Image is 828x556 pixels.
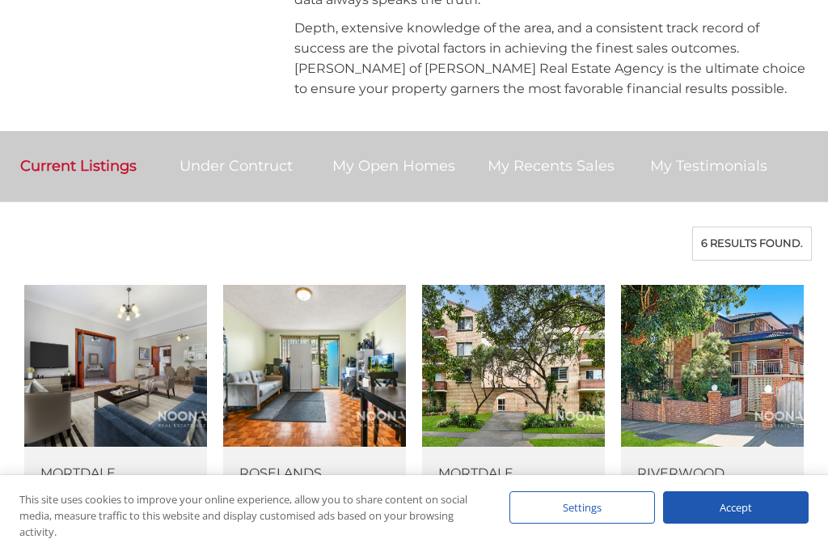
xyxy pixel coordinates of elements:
[180,157,293,175] a: Under Contruct
[650,157,767,175] a: My Testimonials
[692,227,812,261] div: 6 results found.
[332,157,455,175] a: My Open Homes
[488,157,615,175] a: My Recents Sales
[294,18,812,99] p: Depth, extensive knowledge of the area, and a consistent track record of success are the pivotal ...
[20,157,137,175] a: Current Listings
[663,491,809,524] div: Accept
[19,491,477,540] div: This site uses cookies to improve your online experience, allow you to share content on social me...
[509,491,655,524] div: Settings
